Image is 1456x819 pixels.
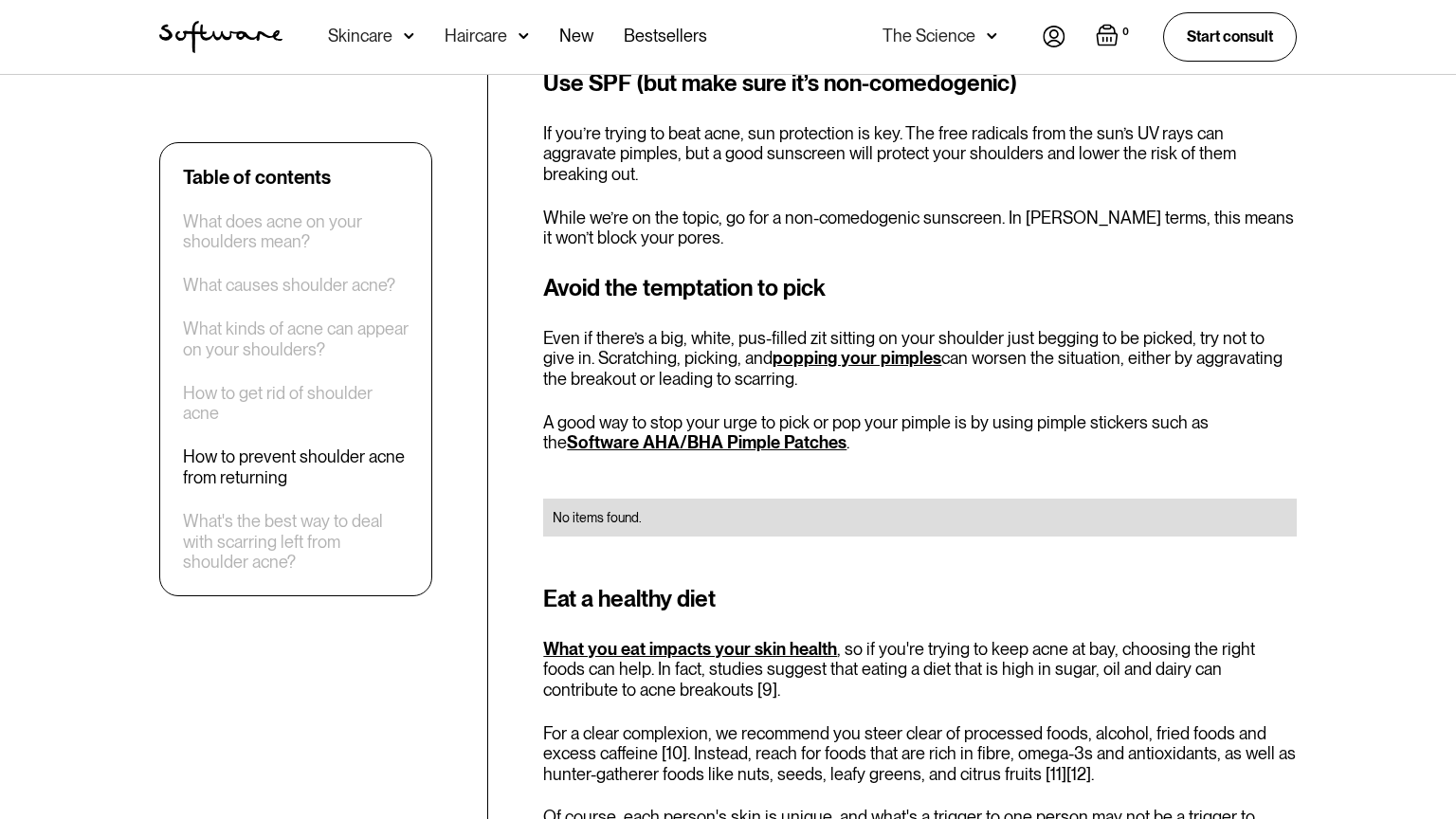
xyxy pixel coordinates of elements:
div: Table of contents [183,166,331,189]
p: A good way to stop your urge to pick or pop your pimple is by using pimple stickers such as the . [543,412,1297,453]
p: While we’re on the topic, go for a non-comedogenic sunscreen. In [PERSON_NAME] terms, this means ... [543,208,1297,248]
a: home [159,21,282,53]
a: How to prevent shoulder acne from returning [183,447,409,488]
img: Software Logo [159,21,282,53]
img: arrow down [404,27,414,45]
h3: Avoid the temptation to pick [543,271,1297,305]
a: Open empty cart [1096,24,1133,50]
img: arrow down [519,27,529,45]
div: Skincare [328,27,392,45]
a: What you eat impacts your skin health [543,639,837,659]
a: What does acne on your shoulders mean? [183,211,409,252]
a: What's the best way to deal with scarring left from shoulder acne? [183,511,409,573]
h3: Use SPF (but make sure it’s non-comedogenic) [543,66,1297,100]
img: arrow down [987,27,997,45]
p: For a clear complexion, we recommend you steer clear of processed foods, alcohol, fried foods and... [543,723,1297,785]
div: The Science [883,27,975,45]
p: Even if there’s a big, white, pus-filled zit sitting on your shoulder just begging to be picked, ... [543,328,1297,390]
a: How to get rid of shoulder acne [183,383,409,424]
h3: Eat a healthy diet [543,582,1297,616]
div: No items found. [553,508,1287,527]
a: Start consult [1163,12,1297,61]
p: , so if you're trying to keep acne at bay, choosing the right foods can help. In fact, studies su... [543,639,1297,701]
a: What causes shoulder acne? [183,276,395,297]
a: What kinds of acne can appear on your shoulders? [183,319,409,360]
div: 0 [1119,24,1133,41]
div: Haircare [445,27,507,45]
a: Software AHA/BHA Pimple Patches [567,432,846,452]
a: popping your pimples [773,348,941,368]
p: If you’re trying to beat acne, sun protection is key. The free radicals from the sun’s UV rays ca... [543,123,1297,185]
